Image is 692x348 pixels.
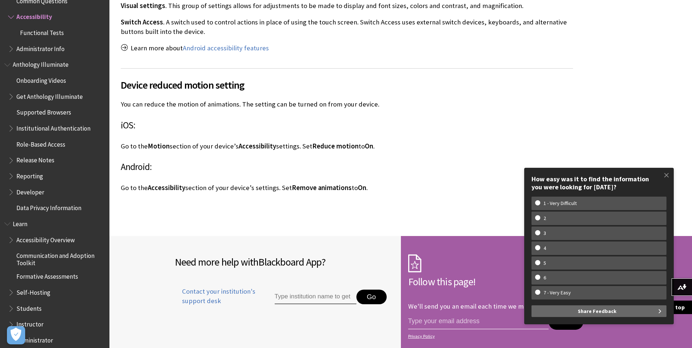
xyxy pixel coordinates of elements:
span: Contact your institution's support desk [175,287,258,306]
w-span: 3 [535,230,554,236]
w-span: 6 [535,275,554,281]
span: On [365,142,373,150]
span: Onboarding Videos [16,74,66,84]
nav: Book outline for Anthology Illuminate [4,59,105,214]
h2: Follow this page! [408,274,627,289]
span: Reporting [16,170,43,180]
span: Accessibility Overview [16,234,75,244]
span: Administrator [16,334,53,344]
p: You can reduce the motion of animations. The setting can be turned on from your device. [121,100,573,109]
span: Accessibility [239,142,276,150]
p: Go to the section of your device’s settings. Set to . [121,142,573,151]
span: Instructor [16,318,43,328]
span: Release Notes [16,154,54,164]
w-span: 2 [535,215,554,221]
a: Contact your institution's support desk [175,287,258,314]
span: Role-Based Access [16,138,65,148]
p: . A switch used to control actions in place of using the touch screen. Switch Access uses externa... [121,18,573,36]
span: Accessibility [148,183,185,192]
span: Accessibility [16,11,52,21]
span: Learn [13,218,27,228]
w-span: 4 [535,245,554,251]
span: Supported Browsers [16,107,71,116]
p: . This group of settings allows for adjustments to be made to display and font sizes, colors and ... [121,1,573,11]
input: Type institution name to get support [275,290,356,304]
p: We'll send you an email each time we make an important change. [408,302,598,310]
button: Go [356,290,387,304]
button: Share Feedback [531,305,666,317]
input: email address [408,314,549,329]
span: Data Privacy Information [16,202,81,212]
span: Functional Tests [20,27,64,36]
span: Anthology Illuminate [13,59,69,69]
span: Self-Hosting [16,286,50,296]
h3: Android: [121,160,573,174]
span: Motion [148,142,170,150]
span: Formative Assessments [16,271,78,281]
span: Visual settings [121,1,165,10]
span: Reduce motion [312,142,359,150]
span: Remove animations [292,183,352,192]
w-span: 5 [535,260,554,266]
span: Communication and Adoption Toolkit [16,250,104,267]
p: Learn more about [121,43,573,53]
button: Open Preferences [7,326,25,344]
span: Device reduced motion setting [121,77,573,93]
w-span: 1 - Very Difficult [535,200,585,206]
span: Institutional Authentication [16,122,90,132]
span: Students [16,302,42,312]
h2: Need more help with ? [175,254,394,270]
span: Developer [16,186,44,196]
span: Switch Access [121,18,163,26]
span: Get Anthology Illuminate [16,90,83,100]
w-span: 7 - Very Easy [535,290,579,296]
h3: iOS: [121,119,573,132]
p: Go to the section of your device’s settings. Set to . [121,183,573,193]
span: Administrator Info [16,43,65,53]
span: Blackboard App [258,255,321,268]
a: Android accessibility features [183,44,269,53]
img: Subscription Icon [408,254,421,272]
span: Share Feedback [578,305,616,317]
span: On [358,183,366,192]
div: How easy was it to find the information you were looking for [DATE]? [531,175,666,191]
a: Privacy Policy [408,334,625,339]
